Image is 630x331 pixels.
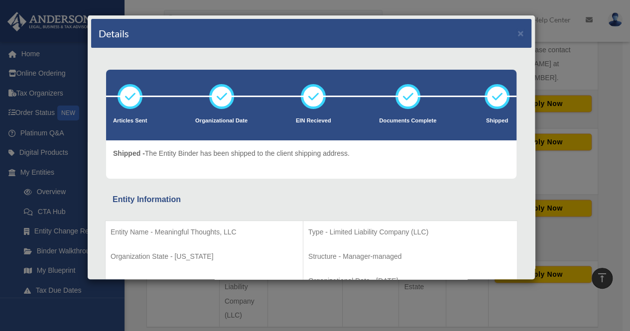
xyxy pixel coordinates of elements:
[308,275,512,287] p: Organizational Date - [DATE]
[195,116,248,126] p: Organizational Date
[308,226,512,238] p: Type - Limited Liability Company (LLC)
[111,250,298,263] p: Organization State - [US_STATE]
[517,28,524,38] button: ×
[113,147,350,160] p: The Entity Binder has been shipped to the client shipping address.
[113,193,510,207] div: Entity Information
[379,116,436,126] p: Documents Complete
[296,116,331,126] p: EIN Recieved
[99,26,129,40] h4: Details
[308,250,512,263] p: Structure - Manager-managed
[113,149,145,157] span: Shipped -
[113,116,147,126] p: Articles Sent
[111,226,298,238] p: Entity Name - Meaningful Thoughts, LLC
[485,116,509,126] p: Shipped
